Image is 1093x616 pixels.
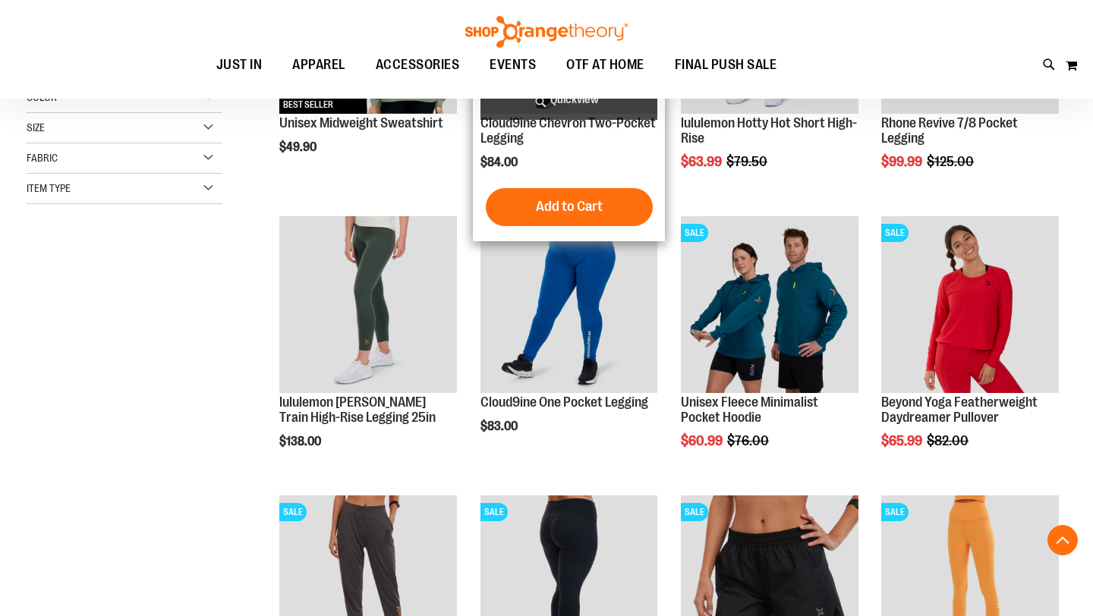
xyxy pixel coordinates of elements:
[27,152,58,164] span: Fabric
[881,115,1018,146] a: Rhone Revive 7/8 Pocket Legging
[727,433,771,448] span: $76.00
[536,198,603,215] span: Add to Cart
[681,394,818,425] a: Unisex Fleece Minimalist Pocket Hoodie
[361,48,475,83] a: ACCESSORIES
[681,224,708,242] span: SALE
[881,216,1059,396] a: Product image for Beyond Yoga Featherweight Daydreamer PulloverSALE
[272,209,465,487] div: product
[681,216,858,394] img: Unisex Fleece Minimalist Pocket Hoodie
[874,209,1066,487] div: product
[881,433,924,448] span: $65.99
[480,216,658,394] img: Cloud9ine One Pocket Legging
[681,433,725,448] span: $60.99
[279,140,319,154] span: $49.90
[216,48,263,82] span: JUST IN
[881,216,1059,394] img: Product image for Beyond Yoga Featherweight Daydreamer Pullover
[1047,525,1078,555] button: Back To Top
[279,96,337,114] span: BEST SELLER
[480,80,658,120] a: Quickview
[660,48,792,83] a: FINAL PUSH SALE
[681,115,857,146] a: lululemon Hotty Hot Short High-Rise
[27,182,71,194] span: Item Type
[279,503,307,521] span: SALE
[277,48,361,82] a: APPAREL
[480,503,508,521] span: SALE
[480,216,658,396] a: Cloud9ine One Pocket Legging
[927,433,971,448] span: $82.00
[881,224,909,242] span: SALE
[27,121,45,134] span: Size
[486,188,653,226] button: Add to Cart
[480,394,648,410] a: Cloud9ine One Pocket Legging
[927,154,976,169] span: $125.00
[490,48,536,82] span: EVENTS
[292,48,345,82] span: APPAREL
[279,394,436,425] a: lululemon [PERSON_NAME] Train High-Rise Legging 25in
[473,209,666,473] div: product
[376,48,460,82] span: ACCESSORIES
[675,48,777,82] span: FINAL PUSH SALE
[726,154,770,169] span: $79.50
[673,209,866,487] div: product
[881,503,909,521] span: SALE
[480,420,520,433] span: $83.00
[279,435,323,448] span: $138.00
[881,394,1038,425] a: Beyond Yoga Featherweight Daydreamer Pullover
[463,16,630,48] img: Shop Orangetheory
[566,48,644,82] span: OTF AT HOME
[279,115,443,130] a: Unisex Midweight Sweatshirt
[881,154,924,169] span: $99.99
[279,216,457,394] img: Main view of 2024 October lululemon Wunder Train High-Rise
[551,48,660,83] a: OTF AT HOME
[474,48,551,83] a: EVENTS
[279,216,457,396] a: Main view of 2024 October lululemon Wunder Train High-Rise
[480,115,656,146] a: Cloud9ine Chevron Two-Pocket Legging
[681,154,724,169] span: $63.99
[480,156,520,169] span: $84.00
[681,503,708,521] span: SALE
[681,216,858,396] a: Unisex Fleece Minimalist Pocket HoodieSALE
[201,48,278,83] a: JUST IN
